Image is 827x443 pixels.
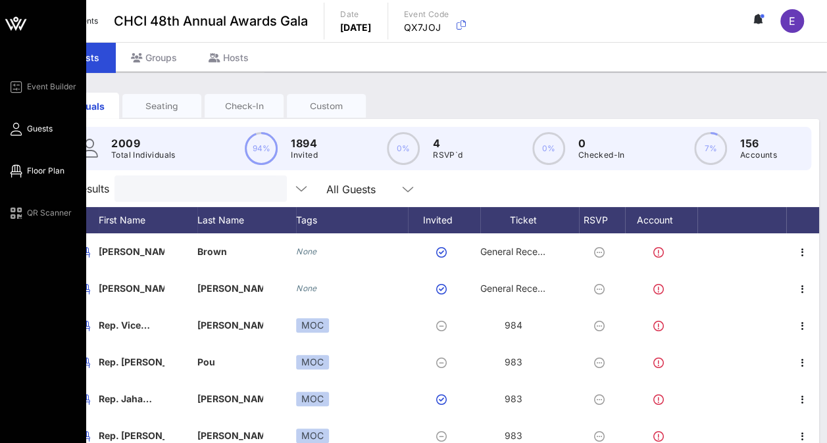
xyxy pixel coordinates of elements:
[193,43,264,72] div: Hosts
[505,393,522,404] span: 983
[197,270,263,307] p: [PERSON_NAME]
[99,307,164,344] p: Rep. Vice…
[505,319,522,331] span: 984
[740,135,777,151] p: 156
[8,205,72,221] a: QR Scanner
[114,11,308,31] span: CHCI 48th Annual Awards Gala
[340,21,372,34] p: [DATE]
[505,430,522,441] span: 983
[122,100,201,112] div: Seating
[111,135,176,151] p: 2009
[27,81,76,93] span: Event Builder
[115,43,193,72] div: Groups
[287,100,366,112] div: Custom
[480,246,559,257] span: General Reception
[296,318,329,333] div: MOC
[326,183,376,195] div: All Guests
[578,135,625,151] p: 0
[27,123,53,135] span: Guests
[404,21,449,34] p: QX7JOJ
[197,307,263,344] p: [PERSON_NAME]
[433,149,463,162] p: RSVP`d
[579,207,625,233] div: RSVP
[99,344,164,381] p: Rep. [PERSON_NAME]…
[780,9,804,33] div: E
[318,175,424,202] div: All Guests
[197,233,263,270] p: Brown
[296,355,329,369] div: MOC
[404,8,449,21] p: Event Code
[296,392,329,406] div: MOC
[789,14,795,28] span: E
[99,270,164,307] p: [PERSON_NAME]
[99,233,164,270] p: [PERSON_NAME]
[408,207,480,233] div: Invited
[296,429,329,443] div: MOC
[480,283,559,294] span: General Reception
[625,207,697,233] div: Account
[197,381,263,417] p: [PERSON_NAME]
[8,121,53,137] a: Guests
[291,149,318,162] p: Invited
[296,246,317,256] i: None
[296,207,408,233] div: Tags
[296,283,317,293] i: None
[433,135,463,151] p: 4
[740,149,777,162] p: Accounts
[480,207,579,233] div: Ticket
[111,149,176,162] p: Total Individuals
[27,165,64,177] span: Floor Plan
[205,100,284,112] div: Check-In
[197,207,296,233] div: Last Name
[99,381,164,417] p: Rep. Jaha…
[8,163,64,179] a: Floor Plan
[99,207,197,233] div: First Name
[27,207,72,219] span: QR Scanner
[8,79,76,95] a: Event Builder
[578,149,625,162] p: Checked-In
[505,356,522,367] span: 983
[340,8,372,21] p: Date
[197,344,263,381] p: Pou
[291,135,318,151] p: 1894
